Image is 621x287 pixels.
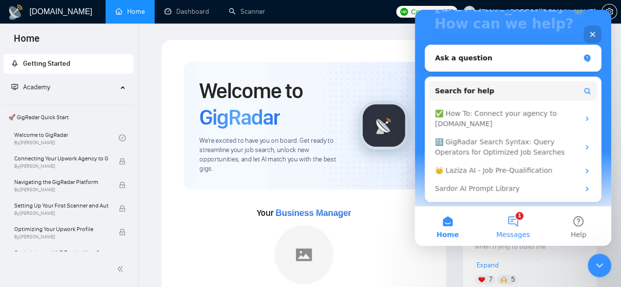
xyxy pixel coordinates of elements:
[14,201,108,210] span: Setting Up Your First Scanner and Auto-Bidder
[199,104,280,130] span: GigRadar
[14,187,108,193] span: By [PERSON_NAME]
[488,275,492,285] span: 7
[14,154,108,163] span: Connecting Your Upwork Agency to GigRadar
[199,136,344,174] span: We're excited to have you on board. Get ready to streamline your job search, unlock new opportuni...
[229,7,265,16] a: searchScanner
[27,16,48,24] div: v 4.0.25
[8,4,24,20] img: logo
[275,208,351,218] span: Business Manager
[14,234,108,240] span: By [PERSON_NAME]
[199,78,344,130] h1: Welcome to
[274,225,333,284] img: placeholder.png
[11,60,18,67] span: rocket
[16,16,24,24] img: logo_orange.svg
[14,177,108,187] span: Navigating the GigRadar Platform
[16,26,24,33] img: website_grey.svg
[119,182,126,188] span: lock
[601,4,617,20] button: setting
[359,101,408,150] img: gigradar-logo.png
[117,264,127,274] span: double-left
[588,254,611,277] iframe: Intercom live chat
[115,7,145,16] a: homeHome
[411,6,440,17] span: Connects:
[119,134,126,141] span: check-circle
[4,107,133,127] span: 🚀 GigRadar Quick Start
[466,8,473,15] span: user
[442,6,453,17] span: 161
[14,248,108,258] span: Optimizing and A/B Testing Your Scanner for Better Results
[23,83,50,91] span: Academy
[23,59,70,68] span: Getting Started
[415,10,611,246] iframe: Intercom live chat
[98,57,106,65] img: tab_keywords_by_traffic_grey.svg
[14,210,108,216] span: By [PERSON_NAME]
[14,127,119,149] a: Welcome to GigRadarBy[PERSON_NAME]
[26,26,108,33] div: Domain: [DOMAIN_NAME]
[119,205,126,212] span: lock
[119,229,126,235] span: lock
[477,261,499,269] span: Expand
[3,54,134,74] li: Getting Started
[601,8,617,16] a: setting
[27,57,34,65] img: tab_domain_overview_orange.svg
[164,7,209,16] a: dashboardDashboard
[6,31,48,52] span: Home
[478,276,485,283] img: ❤️
[500,276,507,283] img: 🙌
[14,224,108,234] span: Optimizing Your Upwork Profile
[11,83,18,90] span: fund-projection-screen
[400,8,408,16] img: upwork-logo.png
[14,163,108,169] span: By [PERSON_NAME]
[257,208,351,218] span: Your
[119,158,126,165] span: lock
[11,83,50,91] span: Academy
[37,58,88,64] div: Domain Overview
[511,275,515,285] span: 5
[108,58,165,64] div: Keywords by Traffic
